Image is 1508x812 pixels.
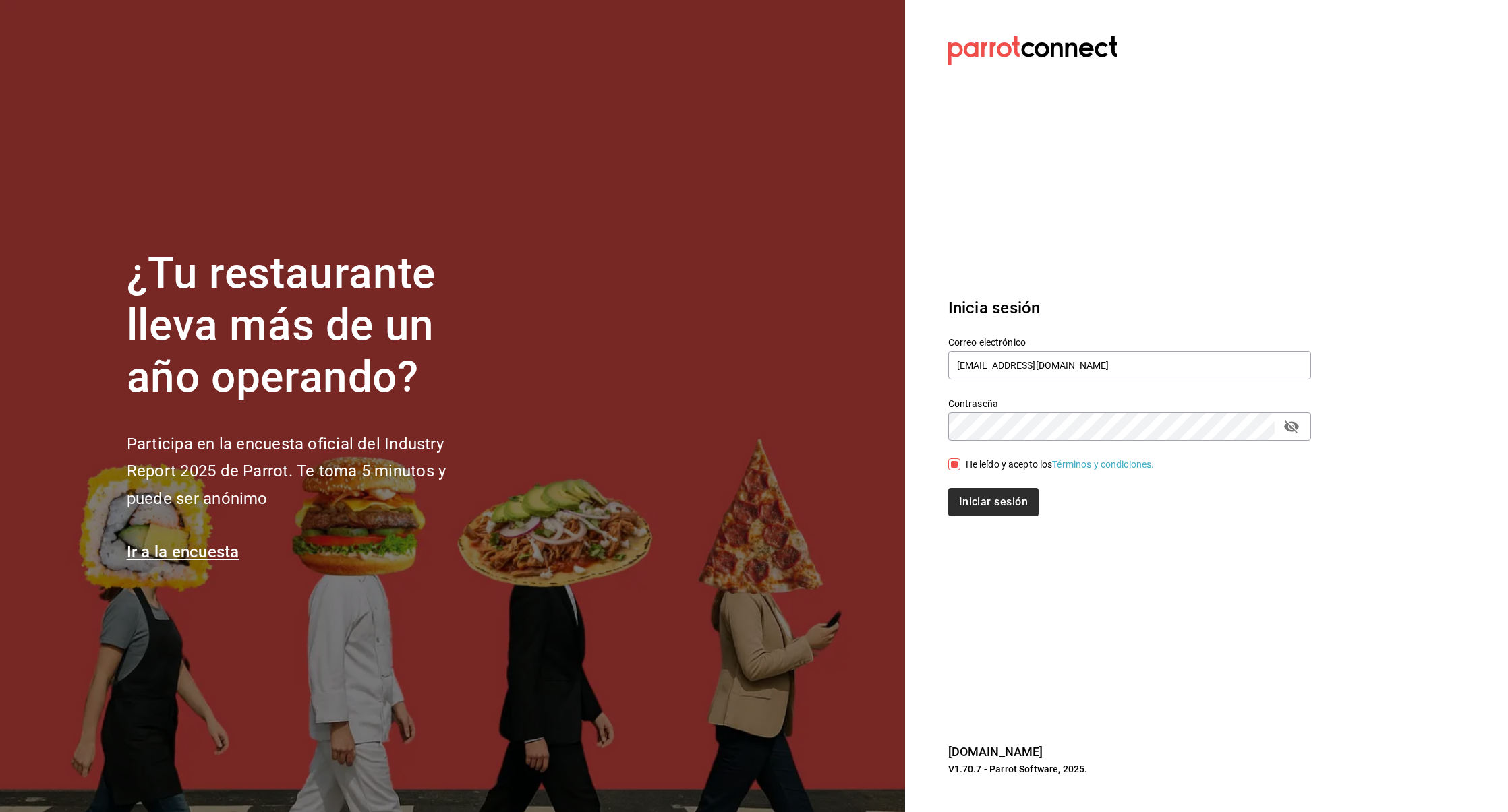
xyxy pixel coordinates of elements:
button: Iniciar sesión [948,488,1039,516]
a: Ir a la encuesta [127,542,239,561]
div: He leído y acepto los [966,458,1155,472]
h2: Participa en la encuesta oficial del Industry Report 2025 de Parrot. Te toma 5 minutos y puede se... [127,431,491,513]
p: V1.70.7 - Parrot Software, 2025. [948,762,1311,776]
label: Correo electrónico [948,338,1311,347]
a: Términos y condiciones. [1052,459,1154,470]
label: Contraseña [948,399,1311,408]
h1: ¿Tu restaurante lleva más de un año operando? [127,248,491,403]
h3: Inicia sesión [948,296,1311,320]
a: [DOMAIN_NAME] [948,745,1043,759]
input: Ingresa tu correo electrónico [948,351,1311,379]
button: passwordField [1280,415,1303,438]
